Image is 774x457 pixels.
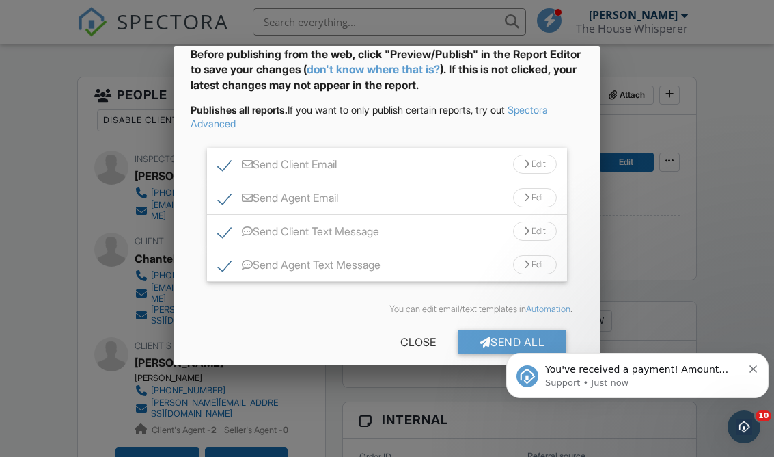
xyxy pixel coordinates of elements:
[218,158,337,175] label: Send Client Email
[218,225,379,242] label: Send Client Text Message
[307,62,440,76] a: don't know where that is?
[513,188,557,207] div: Edit
[526,304,570,314] a: Automation
[191,104,288,116] strong: Publishes all reports.
[458,330,567,354] div: Send All
[218,192,338,209] label: Send Agent Email
[756,410,771,421] span: 10
[202,304,572,315] div: You can edit email/text templates in .
[191,104,505,116] span: If you want to only publish certain reports, try out
[513,155,557,174] div: Edit
[513,255,557,274] div: Edit
[218,259,381,276] label: Send Agent Text Message
[501,324,774,420] iframe: Intercom notifications message
[378,330,458,354] div: Close
[728,410,760,443] iframe: Intercom live chat
[191,47,583,103] div: Before publishing from the web, click "Preview/Publish" in the Report Editor to save your changes...
[513,222,557,241] div: Edit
